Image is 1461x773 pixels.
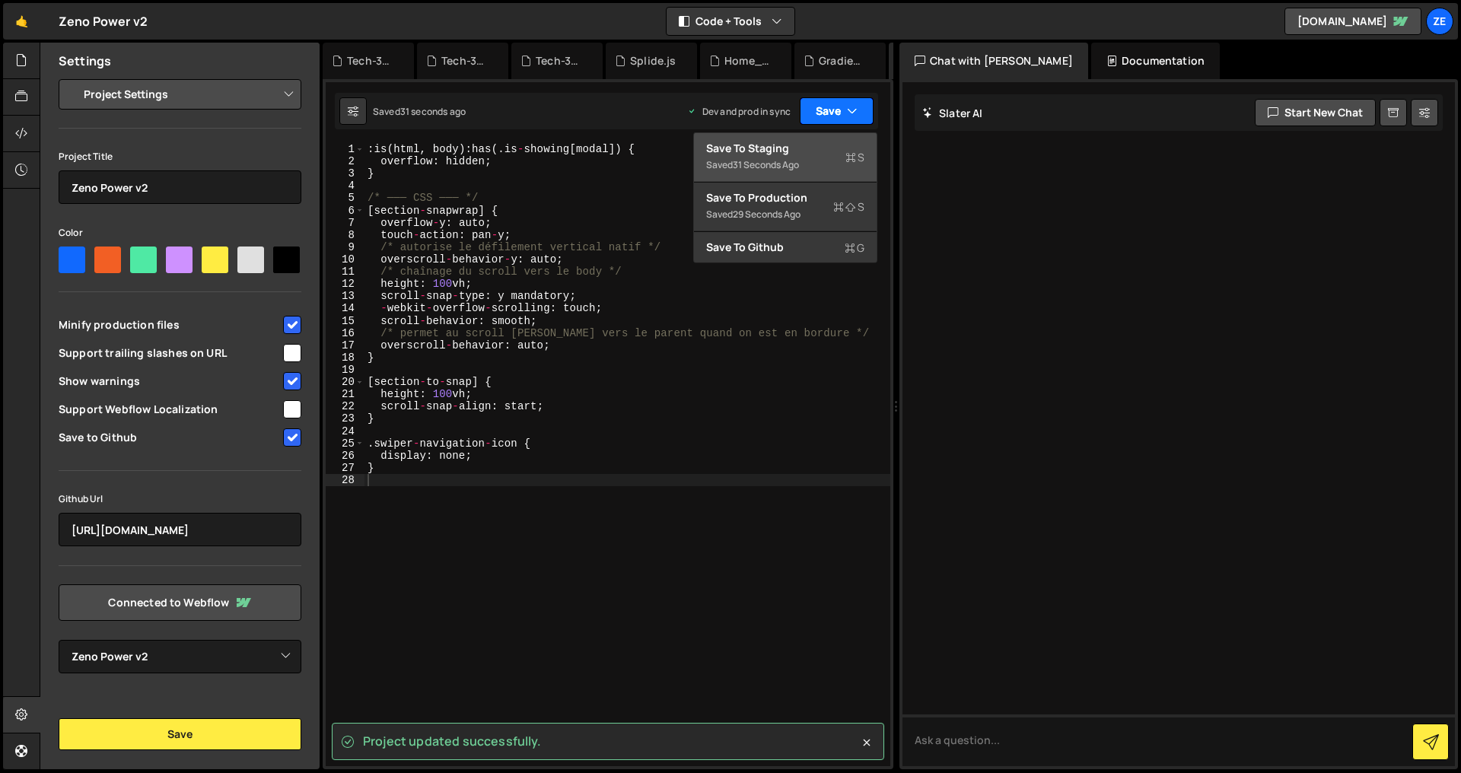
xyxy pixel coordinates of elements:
div: 15 [326,315,364,327]
div: Save to Staging [706,141,864,156]
div: 29 seconds ago [733,208,801,221]
div: Dev and prod in sync [687,105,791,118]
div: Saved [706,156,864,174]
div: Chat with [PERSON_NAME] [899,43,1088,79]
div: Save to Production [706,190,864,205]
div: 5 [326,192,364,204]
div: 10 [326,253,364,266]
span: Save to Github [59,430,281,445]
div: 20 [326,376,364,388]
div: 7 [326,217,364,229]
span: Support Webflow Localization [59,402,281,417]
button: Save to StagingS Saved31 seconds ago [694,133,877,183]
a: 🤙 [3,3,40,40]
div: 9 [326,241,364,253]
button: Save to ProductionS Saved29 seconds ago [694,183,877,232]
div: 25 [326,437,364,450]
div: Saved [706,205,864,224]
div: Splide.js [630,53,676,68]
h2: Slater AI [922,106,983,120]
span: S [845,150,864,165]
button: Save to GithubG [694,232,877,262]
div: 3 [326,167,364,180]
div: 31 seconds ago [400,105,466,118]
div: GradientFinal.js.js [819,53,867,68]
button: Start new chat [1255,99,1376,126]
div: Save to Github [706,240,864,255]
div: 4 [326,180,364,192]
label: Project Title [59,149,113,164]
div: 19 [326,364,364,376]
div: Documentation [1091,43,1220,79]
button: Code + Tools [667,8,794,35]
div: 28 [326,474,364,486]
div: Tech-3dRTG.js [347,53,396,68]
div: 21 [326,388,364,400]
span: Support trailing slashes on URL [59,345,281,361]
span: S [833,199,864,215]
div: 17 [326,339,364,352]
div: 27 [326,462,364,474]
div: 2 [326,155,364,167]
input: https://github.com/org/repo [59,513,301,546]
span: Show warnings [59,374,281,389]
a: [DOMAIN_NAME] [1284,8,1421,35]
div: 23 [326,412,364,425]
a: Ze [1426,8,1453,35]
h2: Settings [59,52,111,69]
div: 26 [326,450,364,462]
div: 1 [326,143,364,155]
span: G [845,240,864,256]
label: Color [59,225,83,240]
div: 11 [326,266,364,278]
div: 14 [326,302,364,314]
div: 16 [326,327,364,339]
div: Saved [373,105,466,118]
div: 13 [326,290,364,302]
div: 18 [326,352,364,364]
div: 31 seconds ago [733,158,799,171]
div: 8 [326,229,364,241]
button: Save [59,718,301,750]
div: Zeno Power v2 [59,12,148,30]
label: Github Url [59,491,103,507]
div: 12 [326,278,364,290]
div: Home_Battery3dModel.js [724,53,773,68]
span: Project updated successfully. [363,733,542,749]
span: Minify production files [59,317,281,332]
button: Save [800,97,874,125]
div: 24 [326,425,364,437]
div: Tech-3dRHU.js [536,53,584,68]
div: 6 [326,205,364,217]
input: Project name [59,170,301,204]
div: Tech-3dRSG.js [441,53,490,68]
div: 22 [326,400,364,412]
a: Connected to Webflow [59,584,301,621]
